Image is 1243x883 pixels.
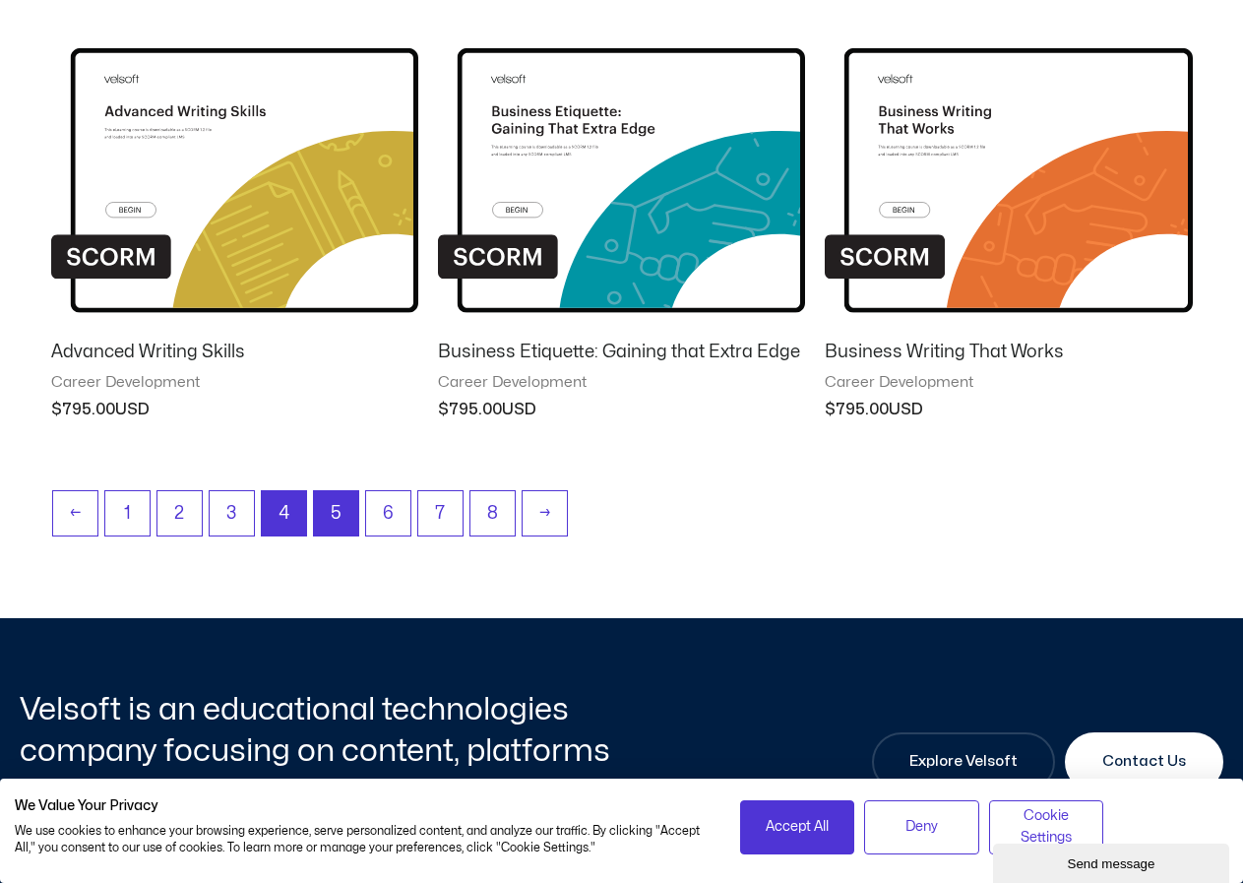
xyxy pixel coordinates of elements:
[51,490,1193,546] nav: Product Pagination
[314,491,358,536] a: Page 5
[1065,732,1223,791] a: Contact Us
[51,341,418,363] h2: Advanced Writing Skills
[438,402,449,417] span: $
[366,491,410,536] a: Page 6
[825,341,1192,363] h2: Business Writing That Works
[51,402,62,417] span: $
[157,491,202,536] a: Page 2
[51,373,418,393] span: Career Development
[825,373,1192,393] span: Career Development
[210,491,254,536] a: Page 3
[438,5,805,325] img: Business Etiquette: Gaining that Extra Edge
[15,823,711,856] p: We use cookies to enhance your browsing experience, serve personalized content, and analyze our t...
[262,491,306,536] span: Page 4
[872,732,1055,791] a: Explore Velsoft
[418,491,463,536] a: Page 7
[53,491,97,536] a: ←
[993,840,1233,883] iframe: chat widget
[20,689,617,812] h2: Velsoft is an educational technologies company focusing on content, platforms and custom developm...
[438,341,805,363] h2: Business Etiquette: Gaining that Extra Edge
[989,800,1104,854] button: Adjust cookie preferences
[470,491,515,536] a: Page 8
[825,5,1192,325] img: Business Writing That Works
[15,797,711,815] h2: We Value Your Privacy
[51,402,115,417] bdi: 795.00
[1102,750,1186,774] span: Contact Us
[825,402,836,417] span: $
[825,402,889,417] bdi: 795.00
[864,800,979,854] button: Deny all cookies
[105,491,150,536] a: Page 1
[438,373,805,393] span: Career Development
[438,402,502,417] bdi: 795.00
[523,491,567,536] a: →
[438,341,805,372] a: Business Etiquette: Gaining that Extra Edge
[905,816,938,838] span: Deny
[51,5,418,325] img: Advanced Writing Skills
[51,341,418,372] a: Advanced Writing Skills
[1002,805,1091,850] span: Cookie Settings
[825,341,1192,372] a: Business Writing That Works
[909,750,1018,774] span: Explore Velsoft
[766,816,829,838] span: Accept All
[740,800,855,854] button: Accept all cookies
